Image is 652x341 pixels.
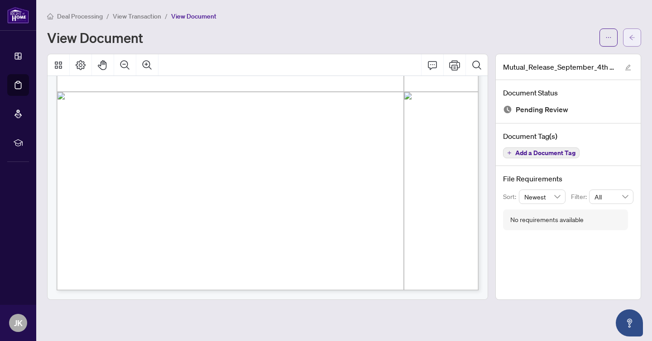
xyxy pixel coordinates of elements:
[14,317,23,329] span: JK
[625,64,631,71] span: edit
[503,105,512,114] img: Document Status
[515,150,575,156] span: Add a Document Tag
[605,34,612,41] span: ellipsis
[594,190,628,204] span: All
[503,173,633,184] h4: File Requirements
[106,11,109,21] li: /
[510,215,584,225] div: No requirements available
[171,12,216,20] span: View Document
[165,11,168,21] li: /
[503,147,580,158] button: Add a Document Tag
[57,12,103,20] span: Deal Processing
[616,309,643,336] button: Open asap
[113,12,161,20] span: View Transaction
[629,34,635,41] span: arrow-left
[507,151,512,155] span: plus
[524,190,561,204] span: Newest
[516,104,568,116] span: Pending Review
[503,62,616,72] span: Mutual_Release_September_4th EXECUTED.pdf
[47,30,143,45] h1: View Document
[503,131,633,142] h4: Document Tag(s)
[47,13,53,19] span: home
[503,192,519,202] p: Sort:
[7,7,29,24] img: logo
[571,192,589,202] p: Filter:
[503,87,633,98] h4: Document Status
